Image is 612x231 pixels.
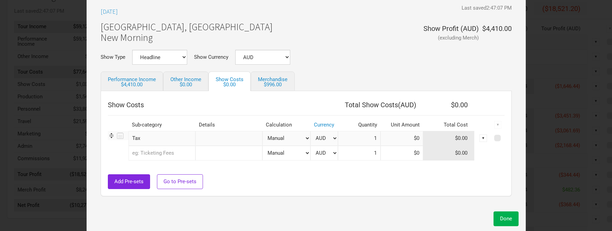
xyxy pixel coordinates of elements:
th: Total Show Costs ( AUD ) [338,98,423,112]
div: Tax [128,131,195,146]
label: Show Currency [194,55,228,60]
button: Add Pre-sets [108,174,150,189]
span: Go to Pre-sets [163,178,196,185]
div: $0.00 [216,82,243,87]
h1: [GEOGRAPHIC_DATA], [GEOGRAPHIC_DATA] New Morning [101,22,273,43]
a: Currency [314,122,334,128]
th: Details [195,119,262,131]
th: Calculation [262,119,310,131]
a: Merchandise$996.00 [251,71,295,91]
label: Show Type [101,55,125,60]
a: Performance Income$4,410.00 [101,71,163,91]
div: Last saved 2:47:07 PM [462,5,512,11]
div: $996.00 [258,82,287,87]
span: Add Pre-sets [114,178,144,185]
div: $0.00 [170,82,201,87]
th: $0.00 [423,98,475,112]
button: Go to Pre-sets [157,174,203,189]
div: ▼ [479,134,487,142]
div: ▼ [494,121,502,129]
th: Total Cost [423,119,475,131]
th: Sub-category [128,119,195,131]
div: $4,410.00 [108,82,156,87]
button: Done [494,211,519,226]
input: eg: Ticketing Fees [128,146,195,161]
span: Done [500,216,512,222]
div: (excluding Merch) [423,35,479,41]
th: Quantity [338,119,381,131]
h3: [DATE] [101,8,118,15]
a: Other Income$0.00 [163,71,208,91]
td: $0.00 [423,131,475,146]
img: Re-order [108,132,115,139]
div: $4,410.00 [479,25,512,40]
a: Show Costs$0.00 [208,71,251,91]
span: Show Costs [108,101,144,109]
td: $0.00 [423,146,475,161]
div: Show Profit ( AUD ) [423,25,479,32]
th: Unit Amount [381,119,423,131]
